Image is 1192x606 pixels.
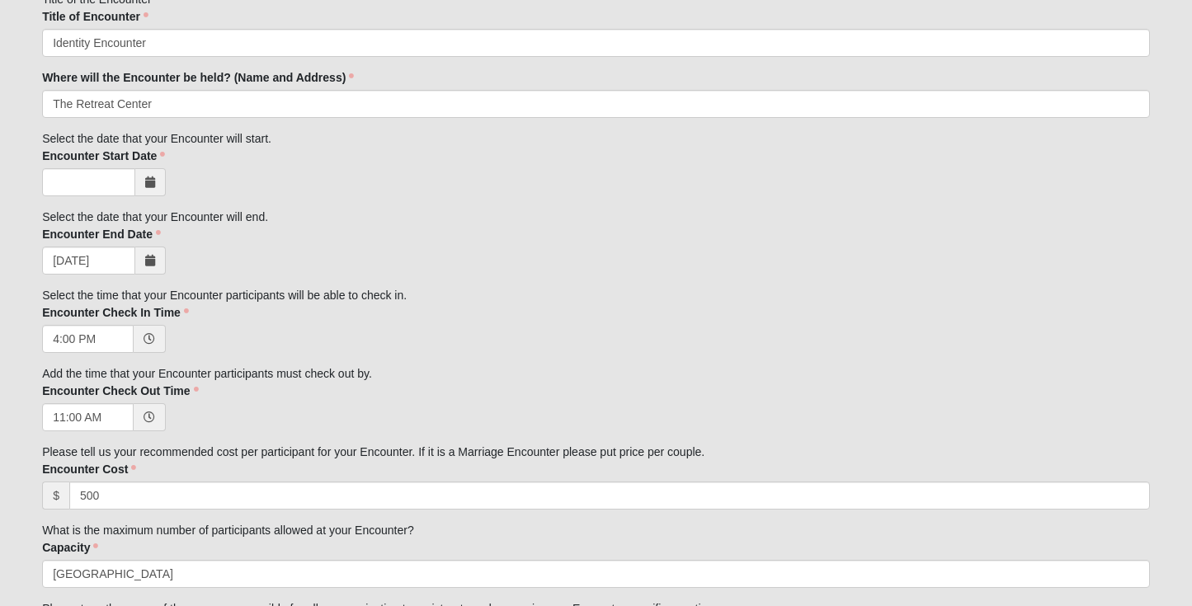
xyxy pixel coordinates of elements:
[42,304,189,321] label: Encounter Check In Time
[42,539,98,556] label: Capacity
[42,461,136,477] label: Encounter Cost
[42,8,148,25] label: Title of Encounter
[42,148,165,164] label: Encounter Start Date
[42,383,198,399] label: Encounter Check Out Time
[69,482,1150,510] input: 0.00
[42,482,69,510] span: $
[42,226,161,242] label: Encounter End Date
[42,69,354,86] label: Where will the Encounter be held? (Name and Address)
